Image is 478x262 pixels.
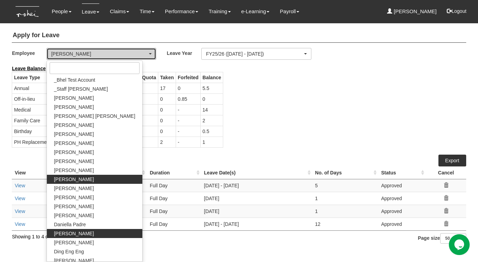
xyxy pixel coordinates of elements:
[176,93,201,104] td: 0.85
[54,176,94,183] span: [PERSON_NAME]
[12,104,53,115] td: Medical
[54,140,94,147] span: [PERSON_NAME]
[12,137,53,147] td: PH Replacement
[147,179,201,192] td: Full Day
[15,221,25,227] a: View
[12,28,466,43] h4: Apply for Leave
[201,179,312,192] td: [DATE] - [DATE]
[312,166,378,179] th: No. of Days : activate to sort column ascending
[201,48,311,60] button: FY25/26 ([DATE] - [DATE])
[201,93,223,104] td: 0
[128,137,158,147] td: 3
[47,48,156,60] button: [PERSON_NAME]
[426,166,466,179] th: Cancel
[12,166,44,179] th: View
[54,104,94,110] span: [PERSON_NAME]
[54,113,135,120] span: [PERSON_NAME] [PERSON_NAME]
[165,3,198,19] a: Performance
[12,115,53,126] td: Family Care
[201,137,223,147] td: 1
[241,3,270,19] a: e-Learning
[176,72,201,83] th: Forfeited
[201,192,312,205] td: [DATE]
[378,218,426,230] td: Approved
[201,166,312,179] th: Leave Date(s) : activate to sort column ascending
[158,104,176,115] td: 0
[54,85,108,92] span: _Staff [PERSON_NAME]
[54,76,95,83] span: _Bhel Test Account
[378,179,426,192] td: Approved
[442,3,471,19] button: Logout
[54,167,94,174] span: [PERSON_NAME]
[312,218,378,230] td: 12
[15,196,25,201] a: View
[201,104,223,115] td: 14
[12,83,53,93] td: Annual
[12,93,53,104] td: Off-in-lieu
[52,3,72,19] a: People
[54,221,86,228] span: Daniella Padre
[110,3,129,19] a: Claims
[158,83,176,93] td: 17
[312,179,378,192] td: 5
[206,50,302,57] div: FY25/26 ([DATE] - [DATE])
[176,115,201,126] td: -
[176,126,201,137] td: -
[147,218,201,230] td: Full Day
[147,192,201,205] td: Full Day
[201,126,223,137] td: 0.5
[312,192,378,205] td: 1
[147,205,201,218] td: Full Day
[54,248,84,255] span: Ding Eng Eng
[12,48,47,58] label: Employee
[280,3,299,19] a: Payroll
[54,230,94,237] span: [PERSON_NAME]
[44,166,72,179] th: Edit
[12,72,53,83] th: Leave Type
[176,83,201,93] td: 0
[12,126,53,137] td: Birthday
[54,95,94,101] span: [PERSON_NAME]
[209,3,231,19] a: Training
[128,115,158,126] td: 2
[12,66,45,71] b: Leave Balance
[15,183,25,188] a: View
[176,104,201,115] td: -
[176,137,201,147] td: -
[128,72,158,83] th: Total Quota
[158,137,176,147] td: 2
[128,93,158,104] td: 0.85
[158,72,176,83] th: Taken
[54,239,94,246] span: [PERSON_NAME]
[147,166,201,179] th: Duration : activate to sort column ascending
[82,3,100,20] a: Leave
[51,50,148,57] div: [PERSON_NAME]
[387,3,437,19] a: [PERSON_NAME]
[54,203,94,210] span: [PERSON_NAME]
[158,115,176,126] td: 0
[378,205,426,218] td: Approved
[158,93,176,104] td: 0
[54,131,94,138] span: [PERSON_NAME]
[201,115,223,126] td: 2
[201,72,223,83] th: Balance
[201,83,223,93] td: 5.5
[312,205,378,218] td: 1
[167,48,201,58] label: Leave Year
[140,3,154,19] a: Time
[201,218,312,230] td: [DATE] - [DATE]
[158,126,176,137] td: 0
[50,62,139,74] input: Search
[418,233,466,244] label: Page size
[54,158,94,165] span: [PERSON_NAME]
[54,194,94,201] span: [PERSON_NAME]
[128,104,158,115] td: 14
[128,126,158,137] td: 0.5
[15,208,25,214] a: View
[54,149,94,156] span: [PERSON_NAME]
[378,166,426,179] th: Status : activate to sort column ascending
[440,233,466,244] select: Page size
[201,205,312,218] td: [DATE]
[438,155,466,166] a: Export
[378,192,426,205] td: Approved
